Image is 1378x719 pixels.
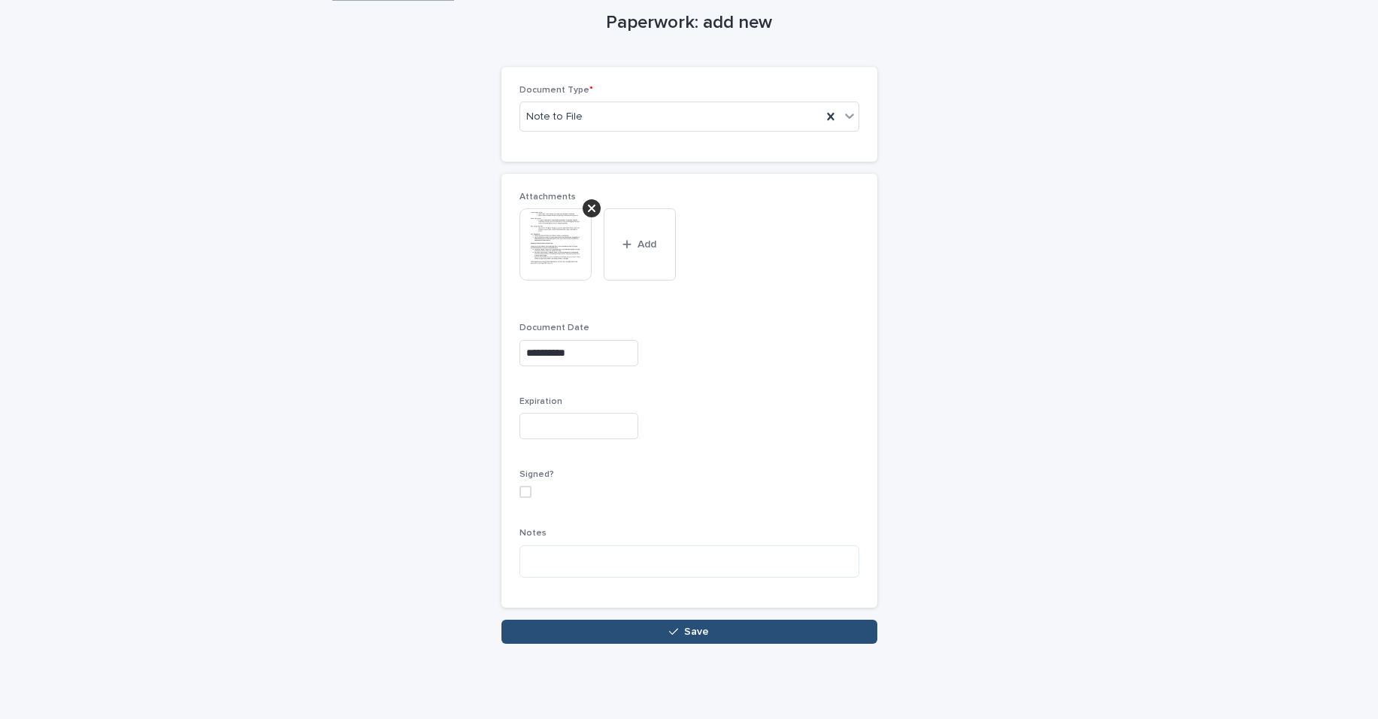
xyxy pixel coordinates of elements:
[501,620,877,644] button: Save
[519,323,589,332] span: Document Date
[519,470,554,479] span: Signed?
[519,86,593,95] span: Document Type
[519,193,576,202] span: Attachments
[519,397,562,406] span: Expiration
[638,239,656,250] span: Add
[684,626,709,637] span: Save
[519,529,547,538] span: Notes
[501,12,877,34] h1: Paperwork: add new
[526,109,583,125] span: Note to File
[604,208,676,281] button: Add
